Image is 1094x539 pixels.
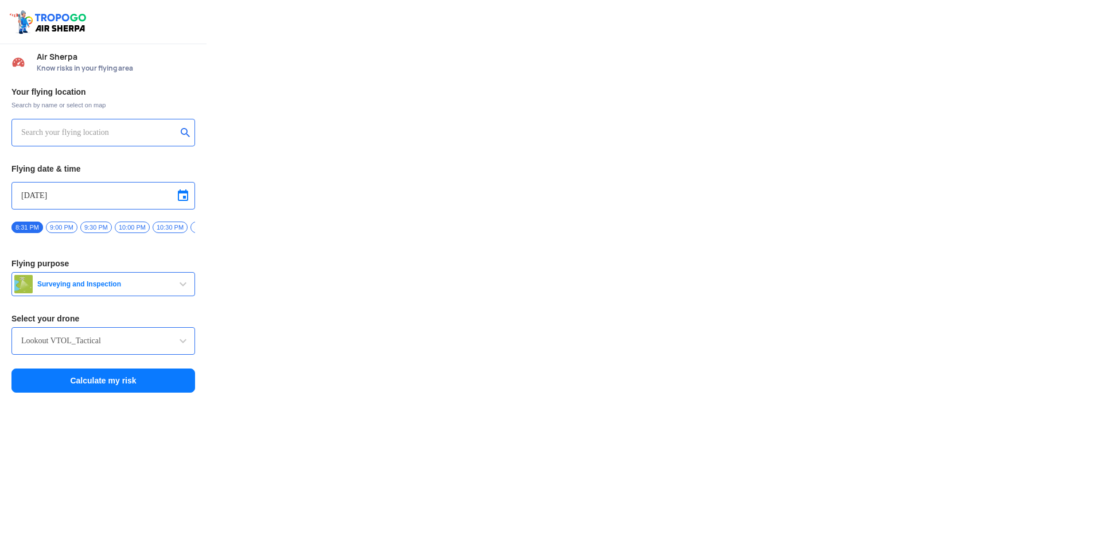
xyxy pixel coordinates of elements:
[21,334,185,348] input: Search by name or Brand
[33,280,176,289] span: Surveying and Inspection
[11,88,195,96] h3: Your flying location
[46,222,77,233] span: 9:00 PM
[11,100,195,110] span: Search by name or select on map
[37,64,195,73] span: Know risks in your flying area
[9,9,90,35] img: ic_tgdronemaps.svg
[11,315,195,323] h3: Select your drone
[11,272,195,296] button: Surveying and Inspection
[11,55,25,69] img: Risk Scores
[21,126,177,139] input: Search your flying location
[11,259,195,267] h3: Flying purpose
[80,222,112,233] span: 9:30 PM
[14,275,33,293] img: survey.png
[115,222,150,233] span: 10:00 PM
[21,189,185,203] input: Select Date
[190,222,225,233] span: 11:00 PM
[153,222,188,233] span: 10:30 PM
[37,52,195,61] span: Air Sherpa
[11,165,195,173] h3: Flying date & time
[11,222,43,233] span: 8:31 PM
[11,369,195,393] button: Calculate my risk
